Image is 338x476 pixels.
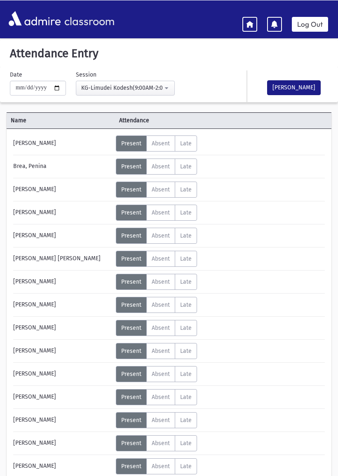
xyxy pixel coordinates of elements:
[152,416,170,423] span: Absent
[121,255,141,262] span: Present
[116,158,197,174] div: AttTypes
[9,227,116,243] div: [PERSON_NAME]
[180,347,192,354] span: Late
[121,393,141,400] span: Present
[180,416,192,423] span: Late
[267,80,321,95] button: [PERSON_NAME]
[121,278,141,285] span: Present
[7,116,115,124] span: Name
[152,439,170,446] span: Absent
[180,324,192,331] span: Late
[9,158,116,174] div: Brea, Penina
[121,301,141,308] span: Present
[180,278,192,285] span: Late
[116,343,197,359] div: AttTypes
[116,227,197,243] div: AttTypes
[9,135,116,151] div: [PERSON_NAME]
[180,393,192,400] span: Late
[152,186,170,193] span: Absent
[180,439,192,446] span: Late
[116,366,197,382] div: AttTypes
[152,347,170,354] span: Absent
[9,181,116,197] div: [PERSON_NAME]
[152,370,170,377] span: Absent
[152,163,170,170] span: Absent
[121,347,141,354] span: Present
[152,393,170,400] span: Absent
[116,273,197,289] div: AttTypes
[116,389,197,405] div: AttTypes
[76,70,96,79] label: Session
[10,70,22,79] label: Date
[116,181,197,197] div: AttTypes
[292,16,328,31] a: Log Out
[180,209,192,216] span: Late
[9,458,116,474] div: [PERSON_NAME]
[180,140,192,147] span: Late
[121,186,141,193] span: Present
[121,324,141,331] span: Present
[152,324,170,331] span: Absent
[121,416,141,423] span: Present
[9,273,116,289] div: [PERSON_NAME]
[121,140,141,147] span: Present
[152,278,170,285] span: Absent
[152,140,170,147] span: Absent
[116,250,197,266] div: AttTypes
[121,439,141,446] span: Present
[116,320,197,336] div: AttTypes
[121,232,141,239] span: Present
[180,163,192,170] span: Late
[7,46,331,60] h5: Attendance Entry
[152,209,170,216] span: Absent
[9,366,116,382] div: [PERSON_NAME]
[152,255,170,262] span: Absent
[81,83,163,92] div: KG-Limudei Kodesh(9:00AM-2:00PM)
[121,370,141,377] span: Present
[9,412,116,428] div: [PERSON_NAME]
[180,370,192,377] span: Late
[180,186,192,193] span: Late
[116,204,197,220] div: AttTypes
[76,80,175,95] button: KG-Limudei Kodesh(9:00AM-2:00PM)
[9,435,116,451] div: [PERSON_NAME]
[180,301,192,308] span: Late
[121,209,141,216] span: Present
[63,7,115,29] span: classroom
[116,135,197,151] div: AttTypes
[152,301,170,308] span: Absent
[180,232,192,239] span: Late
[121,163,141,170] span: Present
[152,232,170,239] span: Absent
[180,255,192,262] span: Late
[116,412,197,428] div: AttTypes
[116,296,197,313] div: AttTypes
[9,320,116,336] div: [PERSON_NAME]
[115,116,305,124] span: Attendance
[7,9,63,28] img: AdmirePro
[9,343,116,359] div: [PERSON_NAME]
[9,204,116,220] div: [PERSON_NAME]
[9,250,116,266] div: [PERSON_NAME] [PERSON_NAME]
[9,389,116,405] div: [PERSON_NAME]
[116,435,197,451] div: AttTypes
[9,296,116,313] div: [PERSON_NAME]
